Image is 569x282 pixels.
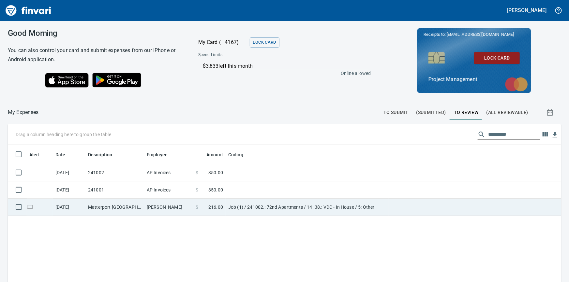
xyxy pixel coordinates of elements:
[16,131,111,138] p: Drag a column heading here to group the table
[507,7,547,14] h5: [PERSON_NAME]
[147,151,176,159] span: Employee
[226,199,389,216] td: Job (1) / 241002.: 72nd Apartments / 14. 38.: VDC - In House / 5: Other
[85,164,144,181] td: 241002
[250,37,279,48] button: Lock Card
[144,164,193,181] td: AP Invoices
[228,151,252,159] span: Coding
[144,181,193,199] td: AP Invoices
[88,151,121,159] span: Description
[198,151,223,159] span: Amount
[193,70,371,77] p: Online allowed
[253,39,276,46] span: Lock Card
[196,187,198,193] span: $
[428,76,520,83] p: Project Management
[203,62,368,70] p: $3,833 left this month
[55,151,66,159] span: Date
[479,54,515,62] span: Lock Card
[208,169,223,176] span: 350.00
[446,31,515,37] span: [EMAIL_ADDRESS][DOMAIN_NAME]
[208,204,223,210] span: 216.00
[502,74,531,95] img: mastercard.svg
[416,108,446,117] span: (Submitted)
[27,205,34,209] span: Online transaction
[540,130,550,139] button: Choose columns to display
[8,29,182,38] h3: Good Morning
[29,151,48,159] span: Alert
[85,181,144,199] td: 241001
[53,181,85,199] td: [DATE]
[506,5,548,15] button: [PERSON_NAME]
[474,52,520,64] button: Lock Card
[206,151,223,159] span: Amount
[196,169,198,176] span: $
[540,105,561,120] button: Show transactions within a particular date range
[208,187,223,193] span: 350.00
[144,199,193,216] td: [PERSON_NAME]
[53,199,85,216] td: [DATE]
[147,151,168,159] span: Employee
[454,108,479,117] span: To Review
[89,69,145,91] img: Get it on Google Play
[198,38,247,46] p: My Card (···4167)
[228,151,243,159] span: Coding
[424,31,525,38] p: Receipts to:
[487,108,528,117] span: (All Reviewable)
[88,151,112,159] span: Description
[29,151,40,159] span: Alert
[8,46,182,64] h6: You can also control your card and submit expenses from our iPhone or Android application.
[55,151,74,159] span: Date
[383,108,409,117] span: To Submit
[198,52,296,58] span: Spend Limits
[53,164,85,181] td: [DATE]
[45,73,89,88] img: Download on the App Store
[85,199,144,216] td: Matterport [GEOGRAPHIC_DATA] [GEOGRAPHIC_DATA]
[550,130,560,140] button: Download Table
[196,204,198,210] span: $
[4,3,53,18] img: Finvari
[8,108,39,116] nav: breadcrumb
[8,108,39,116] p: My Expenses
